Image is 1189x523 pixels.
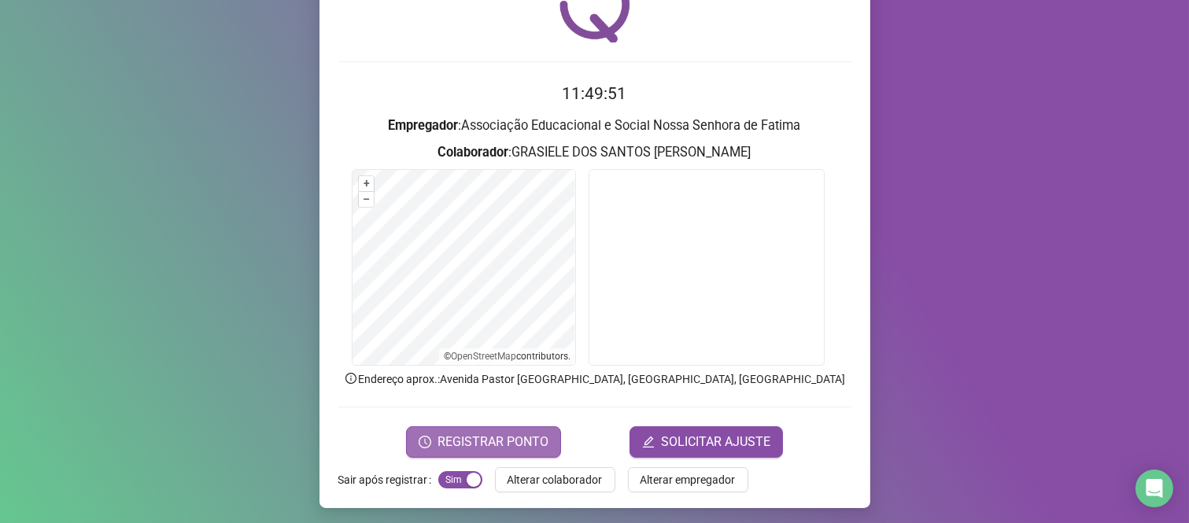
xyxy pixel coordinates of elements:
[338,116,851,136] h3: : Associação Educacional e Social Nossa Senhora de Fatima
[344,371,358,385] span: info-circle
[359,176,374,191] button: +
[630,426,783,458] button: editSOLICITAR AJUSTE
[338,370,851,388] p: Endereço aprox. : Avenida Pastor [GEOGRAPHIC_DATA], [GEOGRAPHIC_DATA], [GEOGRAPHIC_DATA]
[508,471,603,488] span: Alterar colaborador
[406,426,561,458] button: REGISTRAR PONTO
[451,351,516,362] a: OpenStreetMap
[438,145,509,160] strong: Colaborador
[628,467,748,492] button: Alterar empregador
[359,192,374,207] button: –
[419,436,431,448] span: clock-circle
[389,118,459,133] strong: Empregador
[1135,470,1173,507] div: Open Intercom Messenger
[661,433,770,451] span: SOLICITAR AJUSTE
[338,467,438,492] label: Sair após registrar
[444,351,570,362] li: © contributors.
[438,433,548,451] span: REGISTRAR PONTO
[495,467,615,492] button: Alterar colaborador
[563,84,627,103] time: 11:49:51
[642,436,655,448] span: edit
[641,471,736,488] span: Alterar empregador
[338,142,851,163] h3: : GRASIELE DOS SANTOS [PERSON_NAME]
